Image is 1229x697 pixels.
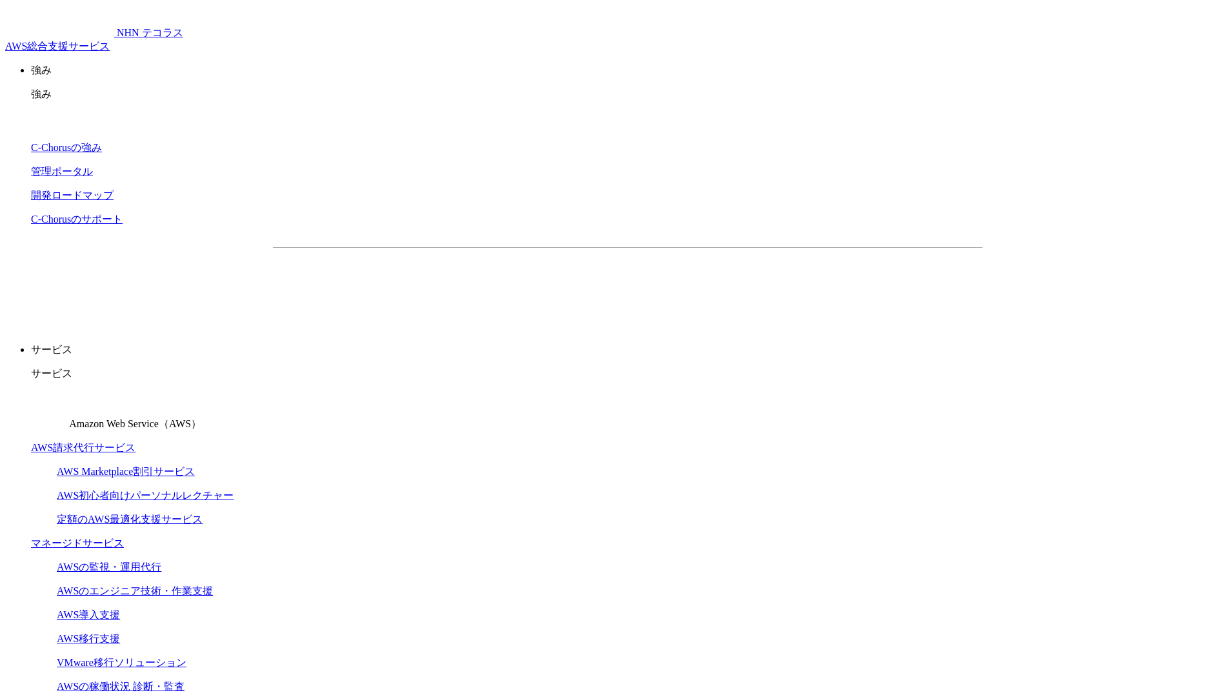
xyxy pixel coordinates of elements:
[5,5,114,36] img: AWS総合支援サービス C-Chorus
[57,585,213,596] a: AWSのエンジニア技術・作業支援
[57,490,234,501] a: AWS初心者向けパーソナルレクチャー
[57,561,161,572] a: AWSの監視・運用代行
[57,609,120,620] a: AWS導入支援
[31,367,1224,381] p: サービス
[31,391,67,427] img: Amazon Web Service（AWS）
[634,268,842,301] a: まずは相談する
[57,657,186,668] a: VMware移行ソリューション
[57,681,185,692] a: AWSの稼働状況 診断・監査
[57,633,120,644] a: AWS移行支援
[31,88,1224,101] p: 強み
[31,343,1224,357] p: サービス
[5,27,183,52] a: AWS総合支援サービス C-Chorus NHN テコラスAWS総合支援サービス
[31,538,124,549] a: マネージドサービス
[31,166,93,177] a: 管理ポータル
[31,190,114,201] a: 開発ロードマップ
[31,214,123,225] a: C-Chorusのサポート
[57,514,203,525] a: 定額のAWS最適化支援サービス
[414,268,621,301] a: 資料を請求する
[31,64,1224,77] p: 強み
[31,442,135,453] a: AWS請求代行サービス
[31,142,102,153] a: C-Chorusの強み
[57,466,195,477] a: AWS Marketplace割引サービス
[69,418,201,429] span: Amazon Web Service（AWS）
